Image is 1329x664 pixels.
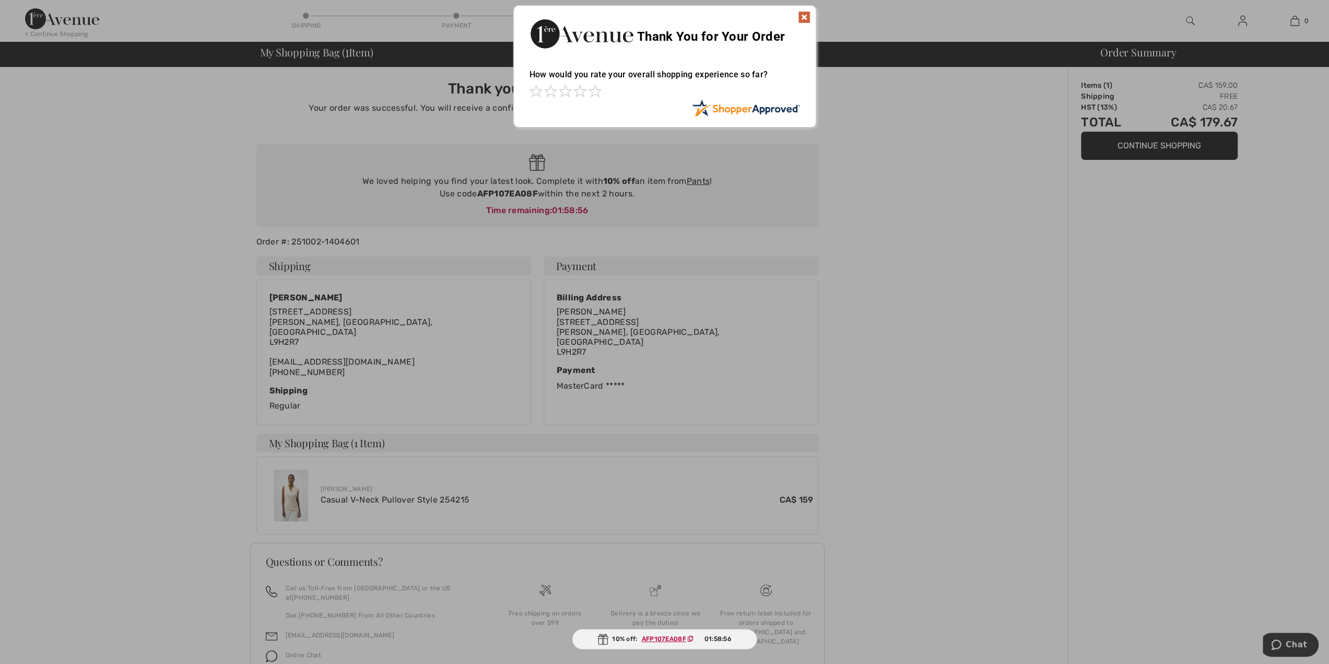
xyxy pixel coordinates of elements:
span: Thank You for Your Order [637,29,785,44]
span: Chat [23,7,44,17]
img: x [798,11,810,24]
div: How would you rate your overall shopping experience so far? [530,59,800,99]
ins: AFP107EA08F [642,635,686,643]
div: 10% off: [572,629,757,649]
img: Thank You for Your Order [530,16,634,51]
img: Gift.svg [597,634,608,645]
span: 01:58:56 [704,634,731,644]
